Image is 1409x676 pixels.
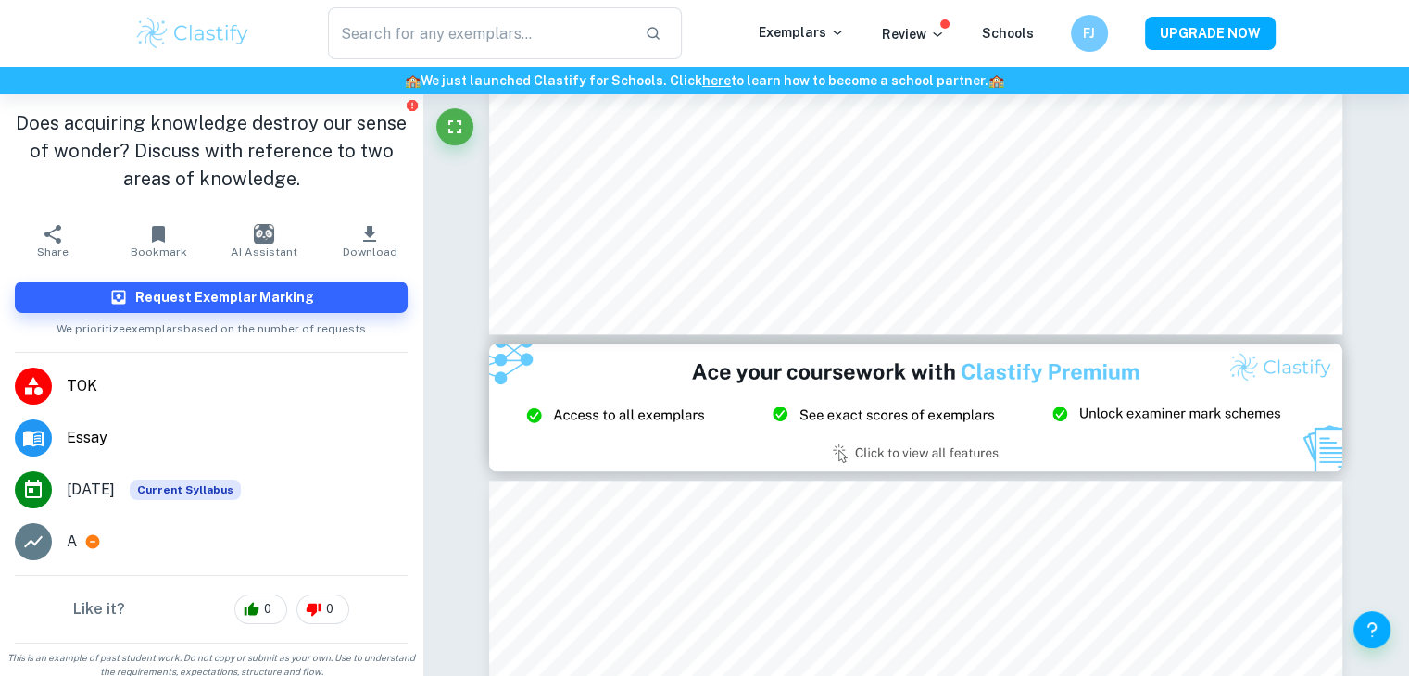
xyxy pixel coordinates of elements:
[316,600,344,619] span: 0
[254,224,274,244] img: AI Assistant
[67,427,408,449] span: Essay
[131,245,187,258] span: Bookmark
[343,245,397,258] span: Download
[489,344,1343,471] img: Ad
[211,215,317,267] button: AI Assistant
[1353,611,1390,648] button: Help and Feedback
[15,282,408,313] button: Request Exemplar Marking
[106,215,211,267] button: Bookmark
[882,24,945,44] p: Review
[759,22,845,43] p: Exemplars
[234,595,287,624] div: 0
[254,600,282,619] span: 0
[317,215,422,267] button: Download
[405,73,421,88] span: 🏫
[130,480,241,500] div: This exemplar is based on the current syllabus. Feel free to refer to it for inspiration/ideas wh...
[1078,23,1100,44] h6: FJ
[67,375,408,397] span: TOK
[328,7,631,59] input: Search for any exemplars...
[57,313,366,337] span: We prioritize exemplars based on the number of requests
[702,73,731,88] a: here
[436,108,473,145] button: Fullscreen
[130,480,241,500] span: Current Syllabus
[73,598,125,620] h6: Like it?
[988,73,1004,88] span: 🏫
[15,109,408,193] h1: Does acquiring knowledge destroy our sense of wonder? Discuss with reference to two areas of know...
[1071,15,1108,52] button: FJ
[982,26,1034,41] a: Schools
[134,15,252,52] img: Clastify logo
[296,595,349,624] div: 0
[4,70,1405,91] h6: We just launched Clastify for Schools. Click to learn how to become a school partner.
[1145,17,1276,50] button: UPGRADE NOW
[405,98,419,112] button: Report issue
[67,531,77,553] p: A
[37,245,69,258] span: Share
[135,287,314,307] h6: Request Exemplar Marking
[67,479,115,501] span: [DATE]
[231,245,297,258] span: AI Assistant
